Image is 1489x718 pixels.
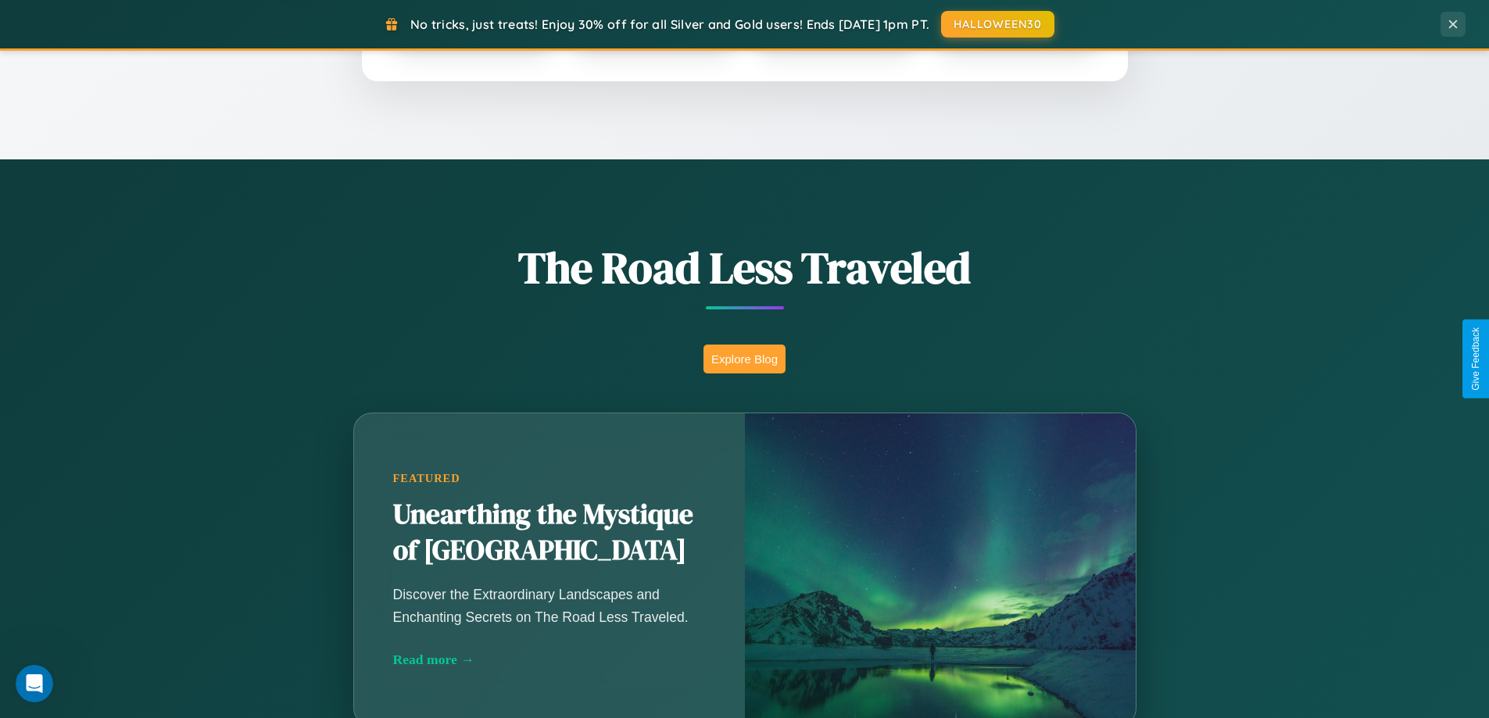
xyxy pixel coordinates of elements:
h2: Unearthing the Mystique of [GEOGRAPHIC_DATA] [393,497,706,569]
button: Explore Blog [703,345,786,373]
div: Featured [393,472,706,485]
h1: The Road Less Traveled [276,238,1214,298]
iframe: Intercom live chat [16,665,53,702]
div: Read more → [393,652,706,668]
p: Discover the Extraordinary Landscapes and Enchanting Secrets on The Road Less Traveled. [393,584,706,627]
div: Give Feedback [1470,327,1481,391]
span: No tricks, just treats! Enjoy 30% off for all Silver and Gold users! Ends [DATE] 1pm PT. [410,16,929,32]
button: HALLOWEEN30 [941,11,1054,38]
